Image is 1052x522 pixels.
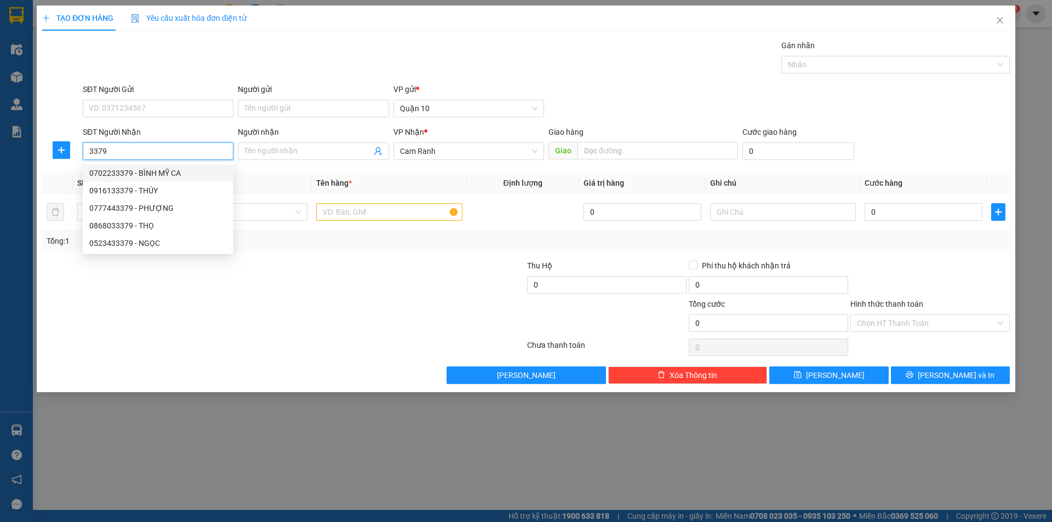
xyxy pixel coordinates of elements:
span: [PERSON_NAME] và In [918,369,994,381]
div: VP gửi [393,83,544,95]
span: Giá trị hàng [584,179,624,187]
div: 0777443379 - PHƯỢNG [89,202,227,214]
div: 0868033379 - THỌ [83,217,233,234]
button: [PERSON_NAME] [447,366,606,384]
span: TẠO ĐƠN HÀNG [42,14,113,22]
span: Phí thu hộ khách nhận trả [697,260,795,272]
input: Cước giao hàng [742,142,854,160]
span: delete [658,371,665,380]
div: 0916133379 - THÚY [89,185,227,197]
img: icon [131,14,140,23]
div: SĐT Người Nhận [83,126,233,138]
button: deleteXóa Thông tin [608,366,768,384]
span: save [794,371,802,380]
span: [PERSON_NAME] [497,369,556,381]
button: plus [53,141,70,159]
div: 0702233379 - BÌNH MỸ CA [89,167,227,179]
span: plus [992,208,1005,216]
label: Cước giao hàng [742,128,797,136]
button: plus [991,203,1005,221]
div: 0777443379 - PHƯỢNG [83,199,233,217]
div: Chưa thanh toán [526,339,688,358]
span: VP Nhận [393,128,424,136]
span: Quận 10 [400,100,538,117]
span: printer [906,371,913,380]
th: Ghi chú [706,173,860,194]
div: SĐT Người Gửi [83,83,233,95]
div: 0523433379 - NGỌC [89,237,227,249]
span: Giao hàng [548,128,584,136]
span: SL [77,179,86,187]
div: Người gửi [238,83,388,95]
div: 0868033379 - THỌ [89,220,227,232]
span: user-add [374,147,382,156]
span: Xóa Thông tin [670,369,717,381]
span: Tổng cước [689,300,725,308]
div: Người nhận [238,126,388,138]
input: VD: Bàn, Ghế [316,203,462,221]
span: plus [42,14,50,22]
div: 0916133379 - THÚY [83,182,233,199]
span: [PERSON_NAME] [806,369,865,381]
div: Tổng: 1 [47,235,406,247]
input: Ghi Chú [710,203,856,221]
label: Hình thức thanh toán [850,300,923,308]
span: Cam Ranh [400,143,538,159]
div: 0523433379 - NGỌC [83,234,233,252]
div: 0702233379 - BÌNH MỸ CA [83,164,233,182]
button: printer[PERSON_NAME] và In [891,366,1010,384]
button: Close [985,5,1015,36]
span: Bất kỳ [168,204,301,220]
span: Yêu cầu xuất hóa đơn điện tử [131,14,247,22]
span: close [996,16,1004,25]
span: Giao [548,142,578,159]
span: Cước hàng [865,179,902,187]
button: save[PERSON_NAME] [769,366,888,384]
button: delete [47,203,64,221]
span: Định lượng [504,179,542,187]
label: Gán nhãn [781,41,815,50]
span: Thu Hộ [527,261,552,270]
span: plus [53,146,70,154]
input: 0 [584,203,701,221]
span: Tên hàng [316,179,352,187]
input: Dọc đường [578,142,738,159]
